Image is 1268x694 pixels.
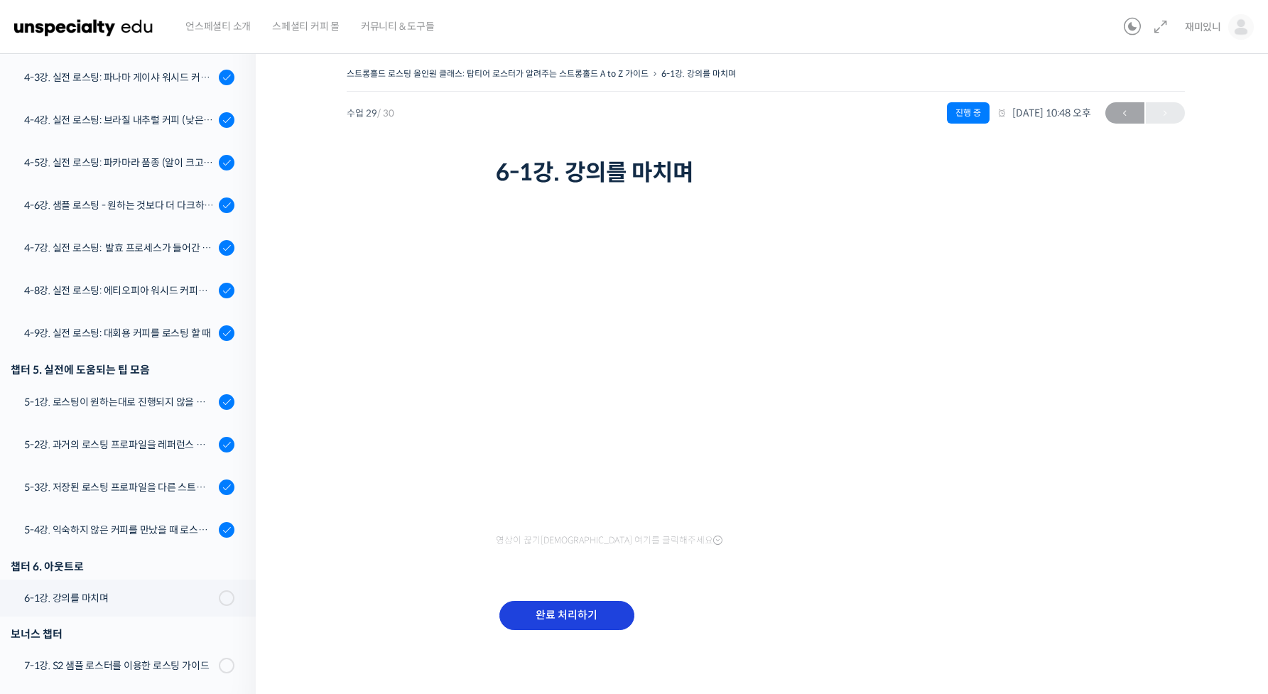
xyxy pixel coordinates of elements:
[183,450,273,486] a: 설정
[94,450,183,486] a: 대화
[4,450,94,486] a: 홈
[130,472,147,484] span: 대화
[45,472,53,483] span: 홈
[220,472,237,483] span: 설정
